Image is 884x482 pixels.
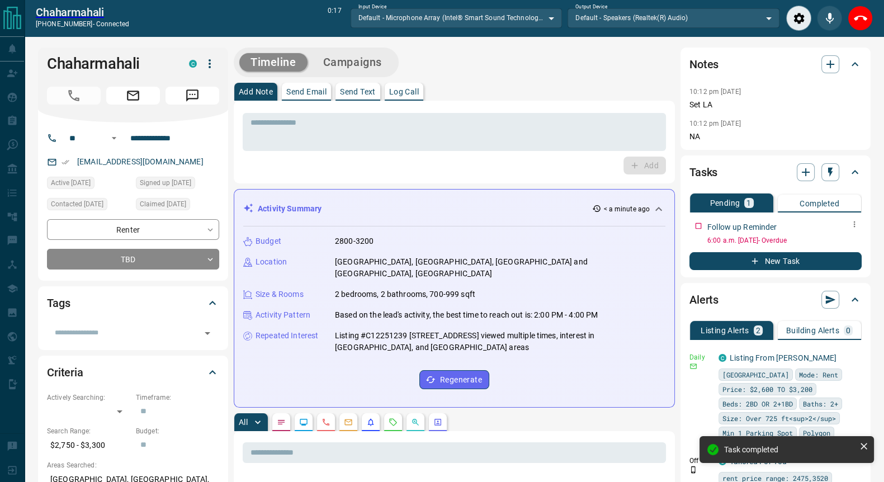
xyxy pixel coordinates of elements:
[689,55,718,73] h2: Notes
[200,325,215,341] button: Open
[722,398,793,409] span: Beds: 2BD OR 2+1BD
[47,426,130,436] p: Search Range:
[575,3,607,11] label: Output Device
[36,19,129,29] p: [PHONE_NUMBER] -
[358,3,387,11] label: Input Device
[136,393,219,403] p: Timeframe:
[239,53,308,72] button: Timeline
[689,286,862,313] div: Alerts
[62,158,69,166] svg: Email Verified
[689,88,741,96] p: 10:12 pm [DATE]
[689,252,862,270] button: New Task
[107,131,121,145] button: Open
[77,157,204,166] a: [EMAIL_ADDRESS][DOMAIN_NAME]
[106,87,160,105] span: Email
[817,6,842,31] div: Mute
[710,199,740,207] p: Pending
[51,177,91,188] span: Active [DATE]
[51,199,103,210] span: Contacted [DATE]
[344,418,353,427] svg: Emails
[433,418,442,427] svg: Agent Actions
[47,359,219,386] div: Criteria
[722,384,812,395] span: Price: $2,600 TO $3,200
[689,456,712,466] p: Off
[256,256,287,268] p: Location
[689,159,862,186] div: Tasks
[166,87,219,105] span: Message
[140,177,191,188] span: Signed up [DATE]
[803,398,838,409] span: Baths: 2+
[803,427,830,438] span: Polygon
[335,330,665,353] p: Listing #C12251239 [STREET_ADDRESS] viewed multiple times, interest in [GEOGRAPHIC_DATA], and [GE...
[689,466,697,474] svg: Push Notification Only
[322,418,330,427] svg: Calls
[689,352,712,362] p: Daily
[724,445,855,454] div: Task completed
[689,131,862,143] p: NA
[701,327,749,334] p: Listing Alerts
[389,418,398,427] svg: Requests
[730,353,836,362] a: Listing From [PERSON_NAME]
[96,20,129,28] span: connected
[47,393,130,403] p: Actively Searching:
[722,413,836,424] span: Size: Over 725 ft<sup>2</sup>
[136,426,219,436] p: Budget:
[256,309,310,321] p: Activity Pattern
[411,418,420,427] svg: Opportunities
[603,204,650,214] p: < a minute ago
[136,198,219,214] div: Sun Aug 03 2025
[335,289,475,300] p: 2 bedrooms, 2 bathrooms, 700-999 sqft
[136,177,219,192] div: Sun Jun 29 2025
[689,51,862,78] div: Notes
[756,327,760,334] p: 2
[786,6,811,31] div: Audio Settings
[800,200,839,207] p: Completed
[239,418,248,426] p: All
[243,199,665,219] div: Activity Summary< a minute ago
[256,330,318,342] p: Repeated Interest
[47,290,219,316] div: Tags
[47,460,219,470] p: Areas Searched:
[277,418,286,427] svg: Notes
[47,436,130,455] p: $2,750 - $3,300
[140,199,186,210] span: Claimed [DATE]
[689,362,697,370] svg: Email
[786,327,839,334] p: Building Alerts
[568,8,779,27] div: Default - Speakers (Realtek(R) Audio)
[47,198,130,214] div: Sun Aug 03 2025
[299,418,308,427] svg: Lead Browsing Activity
[47,294,70,312] h2: Tags
[689,291,718,309] h2: Alerts
[47,87,101,105] span: Call
[335,235,374,247] p: 2800-3200
[258,203,322,215] p: Activity Summary
[722,427,793,438] span: Min 1 Parking Spot
[328,6,341,31] p: 0:17
[351,8,562,27] div: Default - Microphone Array (Intel® Smart Sound Technology for Digital Microphones)
[340,88,376,96] p: Send Text
[722,369,789,380] span: [GEOGRAPHIC_DATA]
[707,221,777,233] p: Follow up Reminder
[746,199,751,207] p: 1
[239,88,273,96] p: Add Note
[799,369,838,380] span: Mode: Rent
[189,60,197,68] div: condos.ca
[848,6,873,31] div: End Call
[389,88,419,96] p: Log Call
[335,309,598,321] p: Based on the lead's activity, the best time to reach out is: 2:00 PM - 4:00 PM
[689,120,741,127] p: 10:12 pm [DATE]
[47,219,219,240] div: Renter
[366,418,375,427] svg: Listing Alerts
[718,354,726,362] div: condos.ca
[689,163,717,181] h2: Tasks
[47,363,83,381] h2: Criteria
[36,6,129,19] a: Chaharmahali
[707,235,862,245] p: 6:00 a.m. [DATE] - Overdue
[286,88,327,96] p: Send Email
[846,327,850,334] p: 0
[689,99,862,111] p: Set LA
[47,249,219,270] div: TBD
[256,235,281,247] p: Budget
[47,55,172,73] h1: Chaharmahali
